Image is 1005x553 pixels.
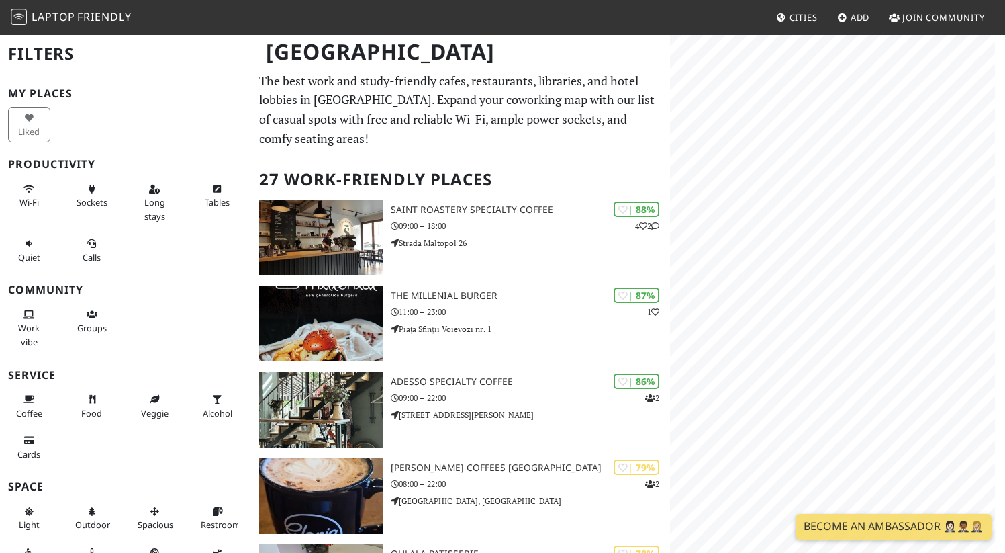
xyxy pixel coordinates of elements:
button: Outdoor [71,501,113,536]
button: Groups [71,304,113,339]
span: Work-friendly tables [205,196,230,208]
p: Strada Maltopol 26 [391,237,670,249]
span: Outdoor area [75,519,110,531]
p: 4 2 [635,220,659,232]
span: Food [81,407,102,419]
a: Join Community [883,5,990,30]
button: Calls [71,232,113,268]
h3: Community [8,284,243,296]
p: 2 [645,478,659,491]
p: 2 [645,392,659,405]
span: Power sockets [77,196,107,208]
h3: ADESSO Specialty Coffee [391,376,670,388]
span: Quiet [18,251,40,263]
a: ADESSO Specialty Coffee | 86% 2 ADESSO Specialty Coffee 09:00 – 22:00 [STREET_ADDRESS][PERSON_NAME] [251,372,670,448]
div: | 79% [614,460,659,475]
button: Sockets [71,178,113,214]
button: Spacious [134,501,176,536]
span: Video/audio calls [83,251,101,263]
a: Cities [771,5,823,30]
div: | 88% [614,202,659,217]
span: Add [851,11,870,24]
span: Restroom [201,519,240,531]
button: Veggie [134,388,176,424]
button: Long stays [134,178,176,227]
h3: [PERSON_NAME] Coffees [GEOGRAPHIC_DATA] [391,462,670,474]
div: | 87% [614,288,659,303]
h3: Saint Roastery Specialty Coffee [391,204,670,216]
a: Become an Ambassador 🤵🏻‍♀️🤵🏾‍♂️🤵🏼‍♀️ [796,514,992,540]
a: LaptopFriendly LaptopFriendly [11,6,132,30]
p: Piața Sfinții Voievozi nr. 1 [391,323,670,335]
span: Friendly [77,9,131,24]
a: Saint Roastery Specialty Coffee | 88% 42 Saint Roastery Specialty Coffee 09:00 – 18:00 Strada Mal... [251,200,670,275]
span: Stable Wi-Fi [19,196,39,208]
div: | 86% [614,374,659,389]
p: 1 [647,306,659,318]
span: Cities [789,11,818,24]
p: [GEOGRAPHIC_DATA], [GEOGRAPHIC_DATA] [391,495,670,507]
h2: Filters [8,34,243,75]
span: Natural light [19,519,40,531]
button: Restroom [197,501,239,536]
p: 08:00 – 22:00 [391,478,670,491]
img: Gloria Jean's Coffees Sun Plaza [259,458,383,534]
span: People working [18,322,40,347]
button: Tables [197,178,239,214]
button: Quiet [8,232,50,268]
h3: Service [8,369,243,382]
span: Group tables [77,322,107,334]
h3: My Places [8,87,243,100]
button: Cards [8,429,50,465]
span: Veggie [141,407,169,419]
img: The Millenial Burger [259,286,383,361]
span: Credit cards [17,448,40,460]
p: The best work and study-friendly cafes, restaurants, libraries, and hotel lobbies in [GEOGRAPHIC_... [259,71,662,148]
a: The Millenial Burger | 87% 1 The Millenial Burger 11:00 – 23:00 Piața Sfinții Voievozi nr. 1 [251,286,670,361]
p: 09:00 – 18:00 [391,220,670,232]
a: Add [832,5,875,30]
button: Alcohol [197,388,239,424]
img: Saint Roastery Specialty Coffee [259,200,383,275]
h1: [GEOGRAPHIC_DATA] [255,34,667,71]
img: ADESSO Specialty Coffee [259,372,383,448]
p: 11:00 – 23:00 [391,306,670,318]
button: Wi-Fi [8,178,50,214]
span: Coffee [16,407,42,419]
h3: Space [8,480,243,493]
button: Coffee [8,388,50,424]
span: Spacious [138,519,173,531]
span: Laptop [32,9,75,24]
p: 09:00 – 22:00 [391,392,670,405]
p: [STREET_ADDRESS][PERSON_NAME] [391,409,670,421]
button: Light [8,501,50,536]
span: Join Community [902,11,985,24]
h2: 27 Work-Friendly Places [259,159,662,200]
span: Long stays [144,196,165,222]
img: LaptopFriendly [11,9,27,25]
h3: Productivity [8,158,243,171]
a: Gloria Jean's Coffees Sun Plaza | 79% 2 [PERSON_NAME] Coffees [GEOGRAPHIC_DATA] 08:00 – 22:00 [GE... [251,458,670,534]
button: Work vibe [8,304,50,353]
span: Alcohol [203,407,232,419]
button: Food [71,388,113,424]
h3: The Millenial Burger [391,290,670,302]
